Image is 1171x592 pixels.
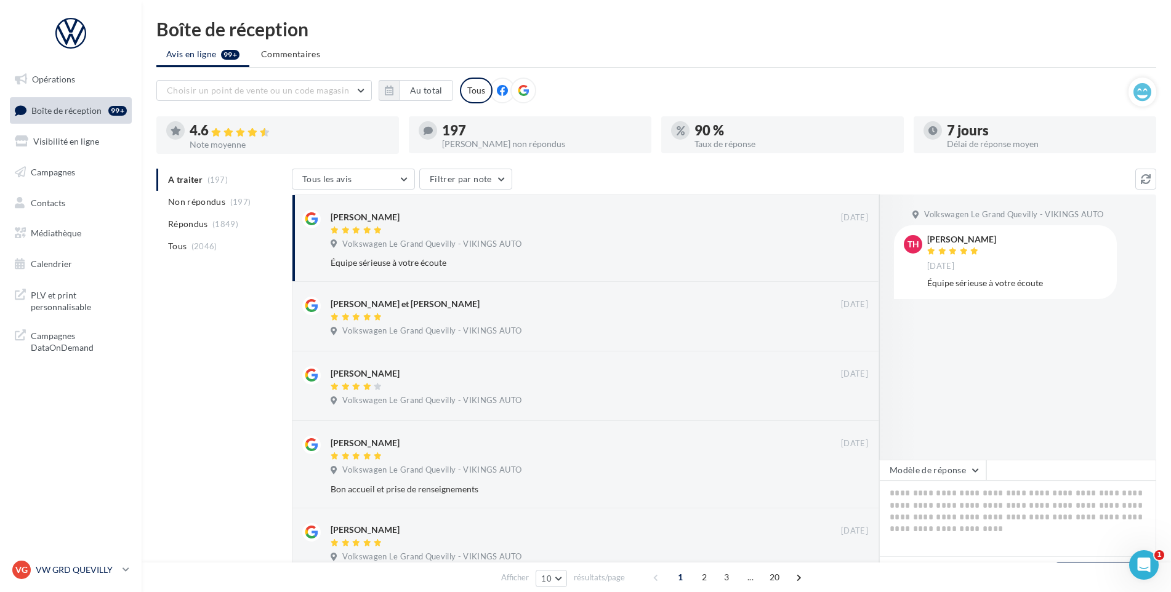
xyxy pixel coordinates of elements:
span: Campagnes [31,167,75,177]
div: Délai de réponse moyen [947,140,1146,148]
span: Volkswagen Le Grand Quevilly - VIKINGS AUTO [342,326,521,337]
span: [DATE] [927,261,954,272]
span: (197) [230,197,251,207]
span: Campagnes DataOnDemand [31,327,127,354]
div: [PERSON_NAME] et [PERSON_NAME] [331,298,480,310]
span: PLV et print personnalisable [31,287,127,313]
span: Non répondus [168,196,225,208]
span: 1 [670,567,690,587]
span: TH [907,238,919,250]
span: Calendrier [31,258,72,269]
span: Visibilité en ligne [33,136,99,146]
p: VW GRD QUEVILLY [36,564,118,576]
a: PLV et print personnalisable [7,282,134,318]
div: [PERSON_NAME] [331,524,400,536]
div: [PERSON_NAME] [331,367,400,380]
div: 99+ [108,106,127,116]
span: 1 [1154,550,1164,560]
span: (1849) [212,219,238,229]
iframe: Intercom live chat [1129,550,1159,580]
span: 3 [717,567,736,587]
div: 197 [442,124,642,137]
div: 7 jours [947,124,1146,137]
button: Au total [400,80,453,101]
a: Boîte de réception99+ [7,97,134,124]
span: Opérations [32,74,75,84]
span: Volkswagen Le Grand Quevilly - VIKINGS AUTO [342,465,521,476]
span: Boîte de réception [31,105,102,115]
span: Médiathèque [31,228,81,238]
a: Calendrier [7,251,134,277]
button: Au total [379,80,453,101]
span: 10 [541,574,552,583]
span: [DATE] [841,526,868,537]
span: VG [15,564,28,576]
span: [DATE] [841,369,868,380]
a: Contacts [7,190,134,216]
div: [PERSON_NAME] [331,211,400,223]
span: 20 [765,567,785,587]
div: [PERSON_NAME] [331,437,400,449]
span: Commentaires [261,48,320,60]
a: Campagnes DataOnDemand [7,322,134,359]
span: Tous [168,240,187,252]
span: Tous les avis [302,174,352,184]
div: Boîte de réception [156,20,1156,38]
span: ... [741,567,760,587]
button: Filtrer par note [419,169,512,190]
span: [DATE] [841,212,868,223]
a: VG VW GRD QUEVILLY [10,558,132,582]
button: Choisir un point de vente ou un code magasin [156,80,372,101]
button: 10 [536,570,567,587]
button: Tous les avis [292,169,415,190]
span: Volkswagen Le Grand Quevilly - VIKINGS AUTO [924,209,1103,220]
span: (2046) [191,241,217,251]
span: Volkswagen Le Grand Quevilly - VIKINGS AUTO [342,239,521,250]
span: Volkswagen Le Grand Quevilly - VIKINGS AUTO [342,551,521,562]
div: [PERSON_NAME] non répondus [442,140,642,148]
div: Tous [460,78,493,103]
button: Modèle de réponse [879,460,986,481]
span: Volkswagen Le Grand Quevilly - VIKINGS AUTO [342,395,521,406]
a: Opérations [7,66,134,92]
div: Bon accueil et prise de renseignements [331,483,788,495]
span: Afficher [501,572,529,583]
span: 2 [694,567,714,587]
a: Campagnes [7,159,134,185]
span: Contacts [31,197,65,207]
a: Visibilité en ligne [7,129,134,154]
div: Équipe sérieuse à votre écoute [331,257,788,269]
div: [PERSON_NAME] [927,235,996,244]
div: 4.6 [190,124,389,138]
span: [DATE] [841,299,868,310]
span: résultats/page [574,572,625,583]
div: 90 % [694,124,894,137]
span: Répondus [168,218,208,230]
span: Choisir un point de vente ou un code magasin [167,85,349,95]
span: [DATE] [841,438,868,449]
a: Médiathèque [7,220,134,246]
div: Note moyenne [190,140,389,149]
div: Équipe sérieuse à votre écoute [927,277,1107,289]
div: Taux de réponse [694,140,894,148]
